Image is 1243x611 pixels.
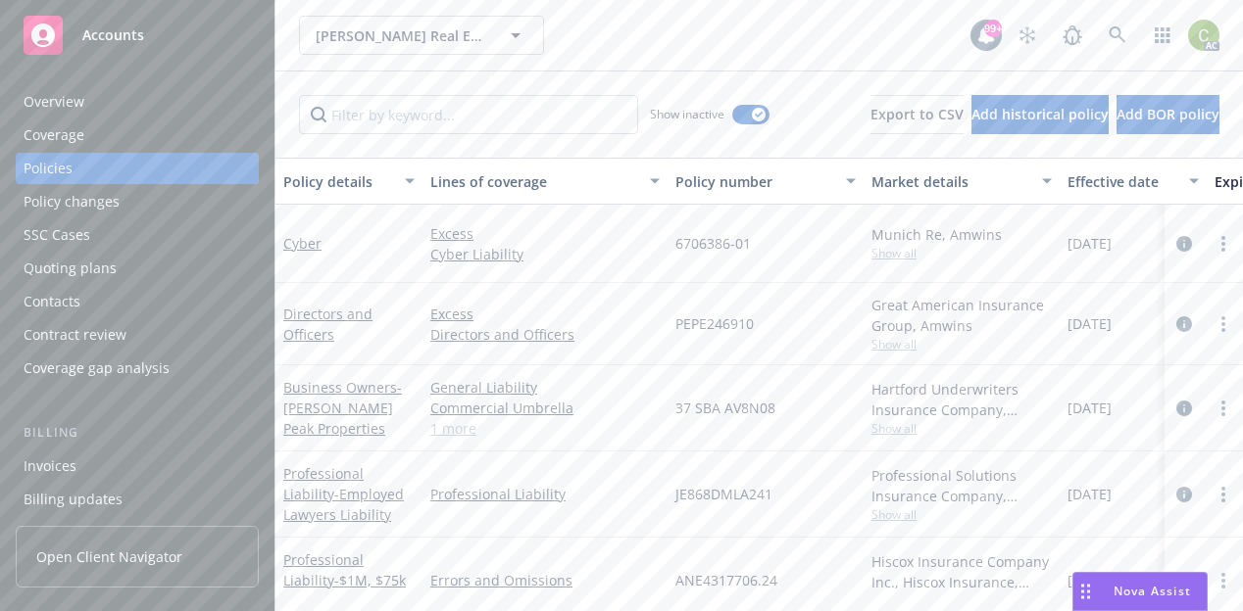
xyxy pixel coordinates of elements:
span: [DATE] [1068,398,1112,418]
a: Report a Bug [1053,16,1092,55]
a: Switch app [1143,16,1182,55]
div: Overview [24,86,84,117]
a: Cyber [283,234,322,253]
span: Show all [871,336,1052,352]
a: Professional Liability [283,550,406,610]
span: Nova Assist [1114,583,1191,599]
a: circleInformation [1172,569,1196,592]
a: Business Owners [283,378,402,438]
button: [PERSON_NAME] Real Estate Services, LLC [299,16,544,55]
a: Directors and Officers [283,305,373,344]
a: circleInformation [1172,483,1196,506]
a: more [1212,483,1235,506]
a: General Liability [430,377,660,398]
a: Overview [16,86,259,117]
button: Add historical policy [971,95,1109,134]
div: Professional Solutions Insurance Company, National [MEDICAL_DATA] Mutual Holding Company, Amwins [871,465,1052,506]
a: Policy changes [16,186,259,217]
span: 6706386-01 [675,233,751,254]
span: Accounts [82,27,144,43]
a: more [1212,569,1235,592]
a: SSC Cases [16,219,259,251]
span: [DATE] [1068,570,1112,590]
div: Drag to move [1073,573,1098,610]
a: circleInformation [1172,312,1196,336]
div: Market details [871,171,1030,192]
div: Effective date [1068,171,1177,192]
div: Great American Insurance Group, Amwins [871,295,1052,336]
a: more [1212,232,1235,256]
a: Errors and Omissions [430,570,660,590]
a: Stop snowing [1008,16,1047,55]
button: Export to CSV [870,95,964,134]
span: - [PERSON_NAME] Peak Properties [283,378,402,438]
div: Policies [24,153,73,184]
a: Directors and Officers [430,324,660,345]
span: - Employed Lawyers Liability [283,485,404,524]
span: [PERSON_NAME] Real Estate Services, LLC [316,25,485,46]
a: 1 more [430,418,660,439]
span: Show all [871,506,1052,523]
a: Contract review [16,319,259,351]
a: more [1212,312,1235,336]
a: Commercial Umbrella [430,398,660,418]
span: Show inactive [650,106,724,122]
a: Coverage gap analysis [16,352,259,384]
span: Add historical policy [971,105,1109,123]
span: [DATE] [1068,233,1112,254]
a: Excess [430,304,660,324]
div: Contacts [24,286,80,317]
a: Contacts [16,286,259,317]
div: Policy changes [24,186,120,217]
a: Billing updates [16,484,259,515]
div: Contract review [24,319,126,351]
span: Show all [871,592,1052,609]
span: Export to CSV [870,105,964,123]
span: - $1M, $75k Ret. - RE [283,571,406,610]
div: Hiscox Insurance Company Inc., Hiscox Insurance, Amwins [871,551,1052,592]
a: Coverage [16,119,259,151]
div: Billing updates [24,484,123,515]
a: more [1212,397,1235,420]
div: Munich Re, Amwins [871,224,1052,245]
a: Search [1098,16,1137,55]
div: Policy number [675,171,834,192]
a: circleInformation [1172,397,1196,420]
div: Hartford Underwriters Insurance Company, Hartford Insurance Group [871,379,1052,420]
span: Show all [871,245,1052,261]
span: Show all [871,420,1052,437]
div: Coverage gap analysis [24,352,170,384]
div: SSC Cases [24,219,90,251]
a: Invoices [16,450,259,482]
a: Cyber Liability [430,244,660,264]
span: Add BOR policy [1117,105,1219,123]
a: Professional Liability [430,484,660,504]
div: Invoices [24,450,76,482]
span: JE868DMLA241 [675,484,772,504]
button: Add BOR policy [1117,95,1219,134]
a: Excess [430,223,660,244]
a: Professional Liability [283,464,404,524]
img: photo [1188,20,1219,51]
span: 37 SBA AV8N08 [675,398,775,418]
div: Policy details [283,171,393,192]
button: Lines of coverage [423,158,668,205]
a: Policies [16,153,259,184]
span: [DATE] [1068,313,1112,334]
span: ANE4317706.24 [675,570,777,590]
div: Quoting plans [24,253,117,284]
div: Billing [16,423,259,443]
a: Quoting plans [16,253,259,284]
button: Market details [864,158,1060,205]
button: Policy number [668,158,864,205]
div: Coverage [24,119,84,151]
span: PEPE246910 [675,313,754,334]
span: [DATE] [1068,484,1112,504]
div: 99+ [984,20,1002,37]
a: circleInformation [1172,232,1196,256]
button: Nova Assist [1072,572,1208,611]
a: Accounts [16,8,259,63]
div: Lines of coverage [430,171,638,192]
button: Effective date [1060,158,1207,205]
button: Policy details [275,158,423,205]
